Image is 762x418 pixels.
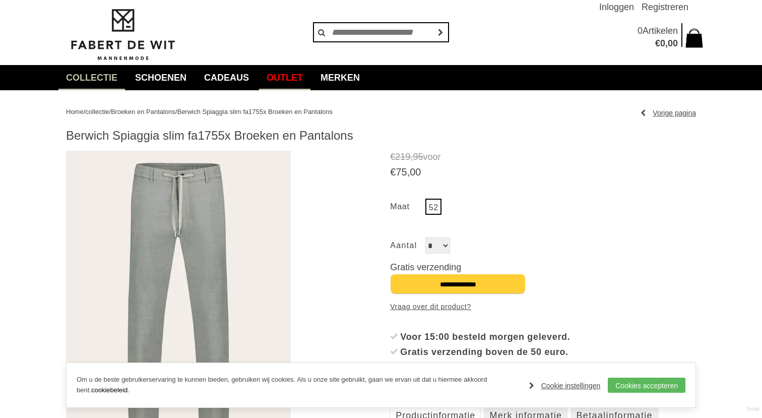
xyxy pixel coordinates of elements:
a: Berwich Spiaggia slim fa1755x Broeken en Pantalons [177,108,333,115]
a: Cookies accepteren [608,378,685,393]
label: Aantal [390,237,425,254]
a: collectie [85,108,109,115]
span: / [84,108,86,115]
span: 0 [638,26,643,36]
span: , [665,38,668,48]
span: € [655,38,660,48]
span: € [390,166,396,177]
span: € [390,152,395,162]
span: Gratis verzending [390,262,461,272]
a: Merken [313,65,367,90]
a: Outlet [259,65,310,90]
a: collectie [58,65,125,90]
a: Broeken en Pantalons [111,108,175,115]
ul: Maat [390,199,696,217]
a: Divide [747,403,759,415]
span: voor [390,151,696,163]
span: 00 [410,166,421,177]
img: Fabert de Wit [66,8,179,62]
span: / [109,108,111,115]
a: Vraag over dit product? [390,299,471,314]
a: cookiebeleid [91,386,128,394]
span: 95 [413,152,423,162]
span: 219 [395,152,410,162]
a: 52 [425,199,441,215]
li: Maataanpassingen door ons atelier, vanzelfsprekend zonder kosten. [390,360,696,390]
a: Home [66,108,84,115]
span: 00 [668,38,678,48]
div: Gratis verzending boven de 50 euro. [400,344,696,360]
span: 0 [660,38,665,48]
a: Cookie instellingen [529,378,601,393]
a: Schoenen [128,65,194,90]
span: Artikelen [643,26,678,36]
span: , [410,152,413,162]
a: Cadeaus [197,65,257,90]
div: Voor 15:00 besteld morgen geleverd. [400,329,696,344]
span: / [175,108,177,115]
p: Om u de beste gebruikerservaring te kunnen bieden, gebruiken wij cookies. Als u onze site gebruik... [77,375,519,396]
span: 75 [396,166,407,177]
span: , [407,166,410,177]
a: Vorige pagina [641,105,696,121]
h1: Berwich Spiaggia slim fa1755x Broeken en Pantalons [66,128,696,143]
